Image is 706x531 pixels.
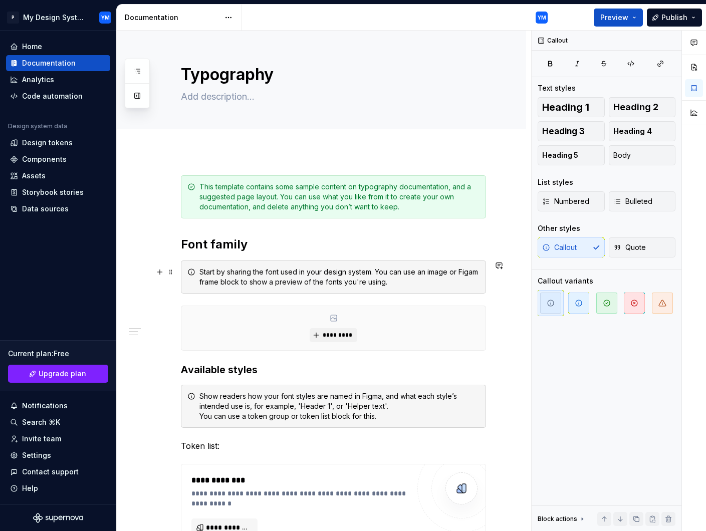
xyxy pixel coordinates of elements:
button: Preview [594,9,643,27]
span: Heading 4 [613,126,652,136]
div: Analytics [22,75,54,85]
span: Numbered [542,196,589,206]
div: Callout variants [538,276,593,286]
a: Design tokens [6,135,110,151]
div: P [7,12,19,24]
div: Block actions [538,512,586,526]
button: Body [609,145,676,165]
span: Publish [661,13,687,23]
span: Bulleted [613,196,652,206]
a: Code automation [6,88,110,104]
span: Heading 5 [542,150,578,160]
span: Quote [613,242,646,252]
button: Search ⌘K [6,414,110,430]
div: Notifications [22,401,68,411]
a: Documentation [6,55,110,71]
p: Token list: [181,440,486,452]
button: Heading 5 [538,145,605,165]
button: Notifications [6,398,110,414]
span: Preview [600,13,628,23]
button: Quote [609,237,676,257]
div: Storybook stories [22,187,84,197]
div: Show readers how your font styles are named in Figma, and what each style’s intended use is, for ... [199,391,480,421]
div: YM [101,14,110,22]
div: Design system data [8,122,67,130]
div: List styles [538,177,573,187]
h2: Font family [181,236,486,252]
div: Code automation [22,91,83,101]
button: Heading 2 [609,97,676,117]
div: Documentation [22,58,76,68]
div: Assets [22,171,46,181]
button: Heading 4 [609,121,676,141]
button: Publish [647,9,702,27]
button: PMy Design SystemYM [2,7,114,28]
div: Settings [22,450,51,460]
span: Heading 1 [542,102,589,112]
div: Start by sharing the font used in your design system. You can use an image or Figam frame block t... [199,267,480,287]
div: Documentation [125,13,219,23]
div: Home [22,42,42,52]
span: Body [613,150,631,160]
div: Help [22,483,38,493]
a: Assets [6,168,110,184]
button: Contact support [6,464,110,480]
a: Settings [6,447,110,463]
div: Components [22,154,67,164]
span: Upgrade plan [39,369,86,379]
div: Contact support [22,467,79,477]
div: Search ⌘K [22,417,60,427]
div: Data sources [22,204,69,214]
span: Heading 2 [613,102,658,112]
div: Invite team [22,434,61,444]
div: My Design System [23,13,87,23]
div: Text styles [538,83,576,93]
a: Analytics [6,72,110,88]
button: Help [6,480,110,496]
button: Heading 1 [538,97,605,117]
h3: Available styles [181,363,486,377]
div: Other styles [538,223,580,233]
a: Invite team [6,431,110,447]
svg: Supernova Logo [33,513,83,523]
a: Storybook stories [6,184,110,200]
div: This template contains some sample content on typography documentation, and a suggested page layo... [199,182,480,212]
textarea: Typography [179,63,484,87]
button: Numbered [538,191,605,211]
a: Home [6,39,110,55]
a: Data sources [6,201,110,217]
button: Heading 3 [538,121,605,141]
div: YM [538,14,546,22]
a: Upgrade plan [8,365,108,383]
span: Heading 3 [542,126,585,136]
div: Current plan : Free [8,349,108,359]
div: Design tokens [22,138,73,148]
div: Block actions [538,515,577,523]
a: Components [6,151,110,167]
button: Bulleted [609,191,676,211]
